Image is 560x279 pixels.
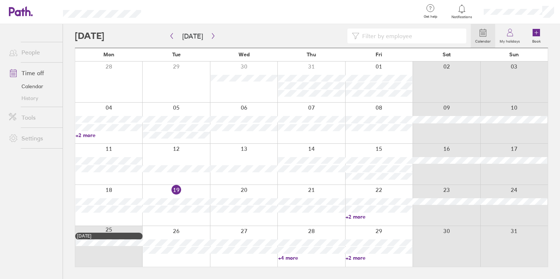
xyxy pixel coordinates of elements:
a: Settings [3,131,63,146]
a: People [3,45,63,60]
span: Wed [239,52,250,57]
a: Calendar [3,80,63,92]
a: Calendar [471,24,495,48]
span: Sat [443,52,451,57]
span: Notifications [450,15,474,19]
label: My holidays [495,37,524,44]
span: Get help [419,14,443,19]
label: Book [528,37,545,44]
span: Fri [376,52,382,57]
a: Tools [3,110,63,125]
span: Sun [509,52,519,57]
a: History [3,92,63,104]
a: Time off [3,66,63,80]
a: Book [524,24,548,48]
a: +4 more [278,255,345,261]
span: Mon [103,52,114,57]
button: [DATE] [176,30,209,42]
a: +2 more [346,255,412,261]
a: My holidays [495,24,524,48]
a: +2 more [76,132,142,139]
span: Thu [307,52,316,57]
label: Calendar [471,37,495,44]
a: Notifications [450,4,474,19]
a: +2 more [346,213,412,220]
input: Filter by employee [359,29,462,43]
span: Tue [172,52,181,57]
div: [DATE] [77,233,141,239]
